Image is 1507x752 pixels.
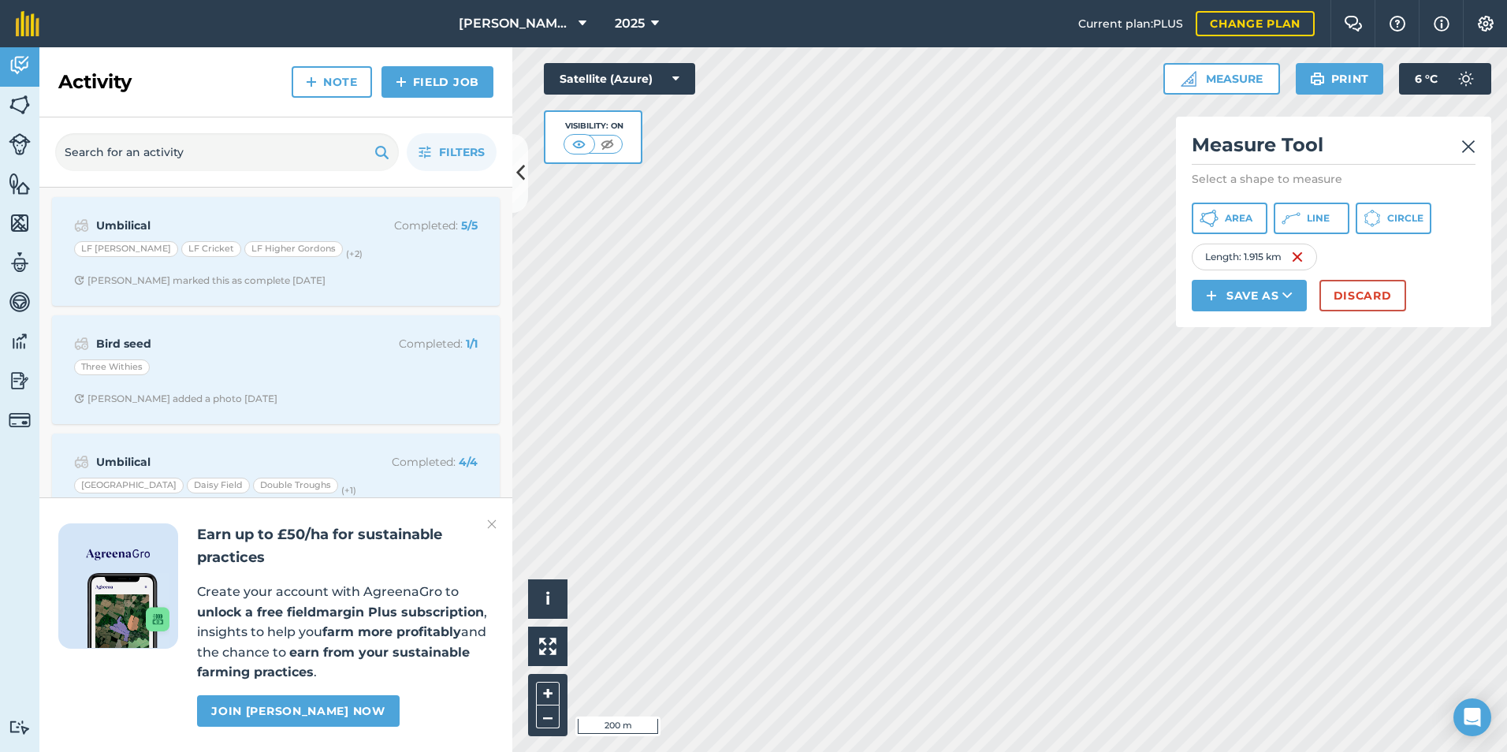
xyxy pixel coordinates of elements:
img: svg+xml;base64,PHN2ZyB4bWxucz0iaHR0cDovL3d3dy53My5vcmcvMjAwMC9zdmciIHdpZHRoPSIxNCIgaGVpZ2h0PSIyNC... [306,73,317,91]
button: – [536,705,560,728]
div: Length : 1.915 km [1192,244,1317,270]
button: Discard [1319,280,1406,311]
div: Double Troughs [253,478,338,493]
div: Daisy Field [187,478,250,493]
img: svg+xml;base64,PHN2ZyB4bWxucz0iaHR0cDovL3d3dy53My5vcmcvMjAwMC9zdmciIHdpZHRoPSI1NiIgaGVpZ2h0PSI2MC... [9,211,31,235]
img: svg+xml;base64,PHN2ZyB4bWxucz0iaHR0cDovL3d3dy53My5vcmcvMjAwMC9zdmciIHdpZHRoPSI1NiIgaGVpZ2h0PSI2MC... [9,93,31,117]
strong: farm more profitably [322,624,461,639]
button: Measure [1163,63,1280,95]
img: svg+xml;base64,PHN2ZyB4bWxucz0iaHR0cDovL3d3dy53My5vcmcvMjAwMC9zdmciIHdpZHRoPSIxNiIgaGVpZ2h0PSIyNC... [1291,248,1304,266]
img: svg+xml;base64,PD94bWwgdmVyc2lvbj0iMS4wIiBlbmNvZGluZz0idXRmLTgiPz4KPCEtLSBHZW5lcmF0b3I6IEFkb2JlIE... [9,409,31,431]
img: svg+xml;base64,PD94bWwgdmVyc2lvbj0iMS4wIiBlbmNvZGluZz0idXRmLTgiPz4KPCEtLSBHZW5lcmF0b3I6IEFkb2JlIE... [1450,63,1482,95]
a: Bird seedCompleted: 1/1Three WithiesClock with arrow pointing clockwise[PERSON_NAME] added a phot... [61,325,490,415]
button: i [528,579,567,619]
img: svg+xml;base64,PHN2ZyB4bWxucz0iaHR0cDovL3d3dy53My5vcmcvMjAwMC9zdmciIHdpZHRoPSIyMiIgaGVpZ2h0PSIzMC... [1461,137,1475,156]
button: Area [1192,203,1267,234]
button: + [536,682,560,705]
a: Field Job [381,66,493,98]
img: svg+xml;base64,PD94bWwgdmVyc2lvbj0iMS4wIiBlbmNvZGluZz0idXRmLTgiPz4KPCEtLSBHZW5lcmF0b3I6IEFkb2JlIE... [74,452,89,471]
img: svg+xml;base64,PD94bWwgdmVyc2lvbj0iMS4wIiBlbmNvZGluZz0idXRmLTgiPz4KPCEtLSBHZW5lcmF0b3I6IEFkb2JlIE... [9,133,31,155]
img: fieldmargin Logo [16,11,39,36]
img: A question mark icon [1388,16,1407,32]
input: Search for an activity [55,133,399,171]
button: 6 °C [1399,63,1491,95]
img: svg+xml;base64,PHN2ZyB4bWxucz0iaHR0cDovL3d3dy53My5vcmcvMjAwMC9zdmciIHdpZHRoPSI1MCIgaGVpZ2h0PSI0MC... [597,136,617,152]
strong: unlock a free fieldmargin Plus subscription [197,605,484,620]
img: Clock with arrow pointing clockwise [74,393,84,404]
img: svg+xml;base64,PHN2ZyB4bWxucz0iaHR0cDovL3d3dy53My5vcmcvMjAwMC9zdmciIHdpZHRoPSIxNyIgaGVpZ2h0PSIxNy... [1434,14,1449,33]
span: Circle [1387,212,1423,225]
small: (+ 2 ) [346,248,363,259]
p: Completed : [352,335,478,352]
h2: Earn up to £50/ha for sustainable practices [197,523,493,569]
img: svg+xml;base64,PHN2ZyB4bWxucz0iaHR0cDovL3d3dy53My5vcmcvMjAwMC9zdmciIHdpZHRoPSIxOSIgaGVpZ2h0PSIyNC... [1310,69,1325,88]
div: LF [PERSON_NAME] [74,241,178,257]
div: [GEOGRAPHIC_DATA] [74,478,184,493]
img: svg+xml;base64,PHN2ZyB4bWxucz0iaHR0cDovL3d3dy53My5vcmcvMjAwMC9zdmciIHdpZHRoPSIyMiIgaGVpZ2h0PSIzMC... [487,515,497,534]
img: svg+xml;base64,PD94bWwgdmVyc2lvbj0iMS4wIiBlbmNvZGluZz0idXRmLTgiPz4KPCEtLSBHZW5lcmF0b3I6IEFkb2JlIE... [9,329,31,353]
img: Screenshot of the Gro app [87,573,169,648]
img: Ruler icon [1181,71,1196,87]
strong: Bird seed [96,335,346,352]
img: Two speech bubbles overlapping with the left bubble in the forefront [1344,16,1363,32]
img: svg+xml;base64,PD94bWwgdmVyc2lvbj0iMS4wIiBlbmNvZGluZz0idXRmLTgiPz4KPCEtLSBHZW5lcmF0b3I6IEFkb2JlIE... [9,54,31,77]
button: Filters [407,133,497,171]
button: Satellite (Azure) [544,63,695,95]
div: LF Higher Gordons [244,241,343,257]
strong: Umbilical [96,217,346,234]
img: A cog icon [1476,16,1495,32]
button: Line [1274,203,1349,234]
img: svg+xml;base64,PHN2ZyB4bWxucz0iaHR0cDovL3d3dy53My5vcmcvMjAwMC9zdmciIHdpZHRoPSI1MCIgaGVpZ2h0PSI0MC... [569,136,589,152]
div: [PERSON_NAME] added a photo [DATE] [74,393,277,405]
img: svg+xml;base64,PD94bWwgdmVyc2lvbj0iMS4wIiBlbmNvZGluZz0idXRmLTgiPz4KPCEtLSBHZW5lcmF0b3I6IEFkb2JlIE... [74,334,89,353]
img: svg+xml;base64,PHN2ZyB4bWxucz0iaHR0cDovL3d3dy53My5vcmcvMjAwMC9zdmciIHdpZHRoPSI1NiIgaGVpZ2h0PSI2MC... [9,172,31,195]
button: Save as [1192,280,1307,311]
img: svg+xml;base64,PHN2ZyB4bWxucz0iaHR0cDovL3d3dy53My5vcmcvMjAwMC9zdmciIHdpZHRoPSIxNCIgaGVpZ2h0PSIyNC... [396,73,407,91]
span: [PERSON_NAME] LTD [459,14,572,33]
strong: earn from your sustainable farming practices [197,645,470,680]
p: Completed : [352,453,478,471]
div: Three Withies [74,359,150,375]
a: Note [292,66,372,98]
span: i [545,589,550,609]
div: LF Cricket [181,241,241,257]
strong: Umbilical [96,453,346,471]
img: Four arrows, one pointing top left, one top right, one bottom right and the last bottom left [539,638,556,655]
div: [PERSON_NAME] marked this as complete [DATE] [74,274,326,287]
p: Select a shape to measure [1192,171,1475,187]
span: 6 ° C [1415,63,1438,95]
small: (+ 1 ) [341,485,356,496]
img: svg+xml;base64,PD94bWwgdmVyc2lvbj0iMS4wIiBlbmNvZGluZz0idXRmLTgiPz4KPCEtLSBHZW5lcmF0b3I6IEFkb2JlIE... [9,720,31,735]
button: Print [1296,63,1384,95]
strong: 5 / 5 [461,218,478,233]
img: svg+xml;base64,PD94bWwgdmVyc2lvbj0iMS4wIiBlbmNvZGluZz0idXRmLTgiPz4KPCEtLSBHZW5lcmF0b3I6IEFkb2JlIE... [74,216,89,235]
img: svg+xml;base64,PD94bWwgdmVyc2lvbj0iMS4wIiBlbmNvZGluZz0idXRmLTgiPz4KPCEtLSBHZW5lcmF0b3I6IEFkb2JlIE... [9,251,31,274]
img: svg+xml;base64,PHN2ZyB4bWxucz0iaHR0cDovL3d3dy53My5vcmcvMjAwMC9zdmciIHdpZHRoPSIxNCIgaGVpZ2h0PSIyNC... [1206,286,1217,305]
span: Filters [439,143,485,161]
button: Circle [1356,203,1431,234]
img: svg+xml;base64,PD94bWwgdmVyc2lvbj0iMS4wIiBlbmNvZGluZz0idXRmLTgiPz4KPCEtLSBHZW5lcmF0b3I6IEFkb2JlIE... [9,369,31,393]
a: Change plan [1196,11,1315,36]
p: Create your account with AgreenaGro to , insights to help you and the chance to . [197,582,493,683]
strong: 1 / 1 [466,337,478,351]
strong: 4 / 4 [459,455,478,469]
p: Completed : [352,217,478,234]
a: Join [PERSON_NAME] now [197,695,399,727]
img: svg+xml;base64,PHN2ZyB4bWxucz0iaHR0cDovL3d3dy53My5vcmcvMjAwMC9zdmciIHdpZHRoPSIxOSIgaGVpZ2h0PSIyNC... [374,143,389,162]
span: 2025 [615,14,645,33]
span: Current plan : PLUS [1078,15,1183,32]
h2: Activity [58,69,132,95]
a: UmbilicalCompleted: 5/5LF [PERSON_NAME]LF CricketLF Higher Gordons(+2)Clock with arrow pointing c... [61,207,490,296]
h2: Measure Tool [1192,132,1475,165]
div: Open Intercom Messenger [1453,698,1491,736]
a: UmbilicalCompleted: 4/4[GEOGRAPHIC_DATA]Daisy FieldDouble Troughs(+1)Clock with arrow pointing cl... [61,443,490,533]
img: Clock with arrow pointing clockwise [74,275,84,285]
img: svg+xml;base64,PD94bWwgdmVyc2lvbj0iMS4wIiBlbmNvZGluZz0idXRmLTgiPz4KPCEtLSBHZW5lcmF0b3I6IEFkb2JlIE... [9,290,31,314]
span: Area [1225,212,1252,225]
div: Visibility: On [564,120,623,132]
span: Line [1307,212,1330,225]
